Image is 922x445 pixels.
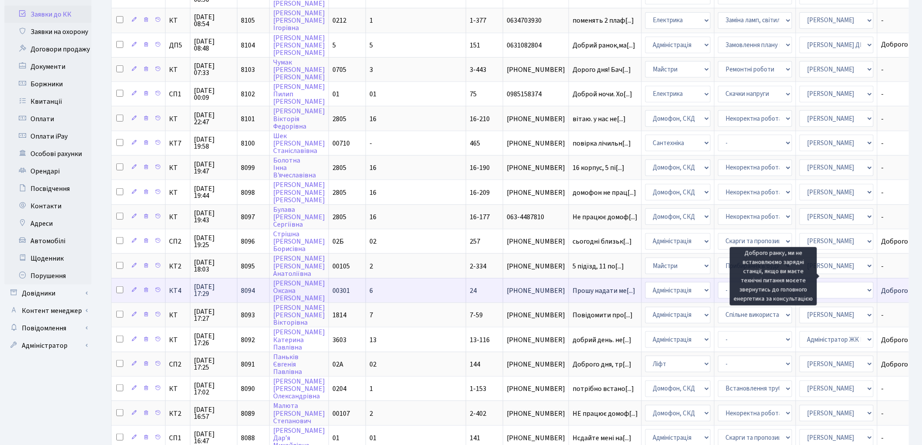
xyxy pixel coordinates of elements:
a: Договори продажу [4,41,92,58]
a: [PERSON_NAME]ВікторіяФедорівна [273,107,325,131]
span: Нсдайте мені на[...] [573,433,631,443]
span: 02 [369,237,376,246]
a: Автомобілі [4,232,92,250]
a: Орендарі [4,163,92,180]
span: 02А [332,360,343,369]
span: 8089 [241,409,255,418]
span: 8091 [241,360,255,369]
span: 13 [369,335,376,345]
span: [DATE] 19:47 [194,161,234,175]
span: [PHONE_NUMBER] [507,263,565,270]
a: Порушення [4,267,92,285]
span: [PHONE_NUMBER] [507,164,565,171]
span: 8101 [241,114,255,124]
span: 3-443 [470,65,486,75]
span: 01 [369,89,376,99]
a: [PERSON_NAME][PERSON_NAME]Ігорівна [273,8,325,33]
span: НЕ працює домоф[...] [573,409,638,418]
span: добрий день. не[...] [573,335,631,345]
span: [PHONE_NUMBER] [507,385,565,392]
span: [DATE] 17:25 [194,357,234,371]
span: КТ2 [169,410,186,417]
span: 8103 [241,65,255,75]
a: [PERSON_NAME]КатеринаПавлівна [273,328,325,352]
span: вітаю. у нас не[...] [573,114,626,124]
span: КТ4 [169,287,186,294]
a: Заявки на охорону [4,23,92,41]
span: 16 [369,188,376,197]
span: 8098 [241,188,255,197]
span: [PHONE_NUMBER] [507,435,565,442]
a: Повідомлення [4,319,92,337]
span: 16 [369,212,376,222]
a: [PERSON_NAME]Пилип[PERSON_NAME] [273,82,325,106]
span: [PHONE_NUMBER] [507,312,565,319]
span: 75 [470,89,477,99]
span: ДП5 [169,42,186,49]
span: [DATE] 00:09 [194,87,234,101]
span: 8099 [241,163,255,173]
span: Повідомити про[...] [573,310,633,320]
span: 00301 [332,286,350,296]
span: СП2 [169,238,186,245]
a: Оплати iPay [4,128,92,145]
span: КТ [169,312,186,319]
a: Боржники [4,75,92,93]
a: [PERSON_NAME][PERSON_NAME]Вікторівна [273,303,325,327]
span: КТ2 [169,263,186,270]
a: Документи [4,58,92,75]
span: [DATE] 16:47 [194,431,234,445]
span: СП1 [169,435,186,442]
span: [DATE] 17:26 [194,333,234,346]
span: 1 [369,16,373,25]
span: КТ [169,115,186,122]
span: 465 [470,139,480,148]
span: потрібно встано[...] [573,384,634,394]
span: [DATE] 22:47 [194,112,234,126]
span: 16 [369,114,376,124]
a: Адміністратор [4,337,92,354]
span: КТ [169,164,186,171]
span: 01 [332,89,339,99]
a: Оплати [4,110,92,128]
span: 13-116 [470,335,490,345]
span: 3603 [332,335,346,345]
span: КТ [169,66,186,73]
a: Щоденник [4,250,92,267]
span: [DATE] 19:58 [194,136,234,150]
a: Контакти [4,197,92,215]
a: Стрішна[PERSON_NAME]Борисівна [273,229,325,254]
span: [PHONE_NUMBER] [507,66,565,73]
span: [PHONE_NUMBER] [507,410,565,417]
span: 0634703930 [507,17,565,24]
span: [PHONE_NUMBER] [507,140,565,147]
span: 0985158374 [507,91,565,98]
span: 8092 [241,335,255,345]
span: поменять 2 плаф[...] [573,16,634,25]
span: [DATE] 19:25 [194,234,234,248]
span: 2-334 [470,262,486,271]
span: [DATE] 17:27 [194,308,234,322]
span: 144 [470,360,480,369]
span: 8093 [241,310,255,320]
a: [PERSON_NAME][PERSON_NAME]Олександрівна [273,377,325,401]
a: Квитанції [4,93,92,110]
span: 2805 [332,163,346,173]
div: Доброго ранку, ми не встановлюємо зарядні станції, якщо ви маєте технічні питання моєете звернути... [730,247,817,306]
span: 063-4487810 [507,214,565,221]
span: КТ [169,17,186,24]
span: 1 [369,384,373,394]
a: Особові рахунки [4,145,92,163]
span: 3 [369,65,373,75]
span: [DATE] 08:48 [194,38,234,52]
span: 8090 [241,384,255,394]
span: Доброго дня, тр[...] [573,360,631,369]
span: [DATE] 18:03 [194,259,234,273]
span: 151 [470,41,480,50]
span: [PHONE_NUMBER] [507,336,565,343]
span: 16 корпус, 5 пі[...] [573,163,624,173]
span: 02 [369,360,376,369]
span: 257 [470,237,480,246]
span: 16-177 [470,212,490,222]
span: [DATE] 07:33 [194,62,234,76]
